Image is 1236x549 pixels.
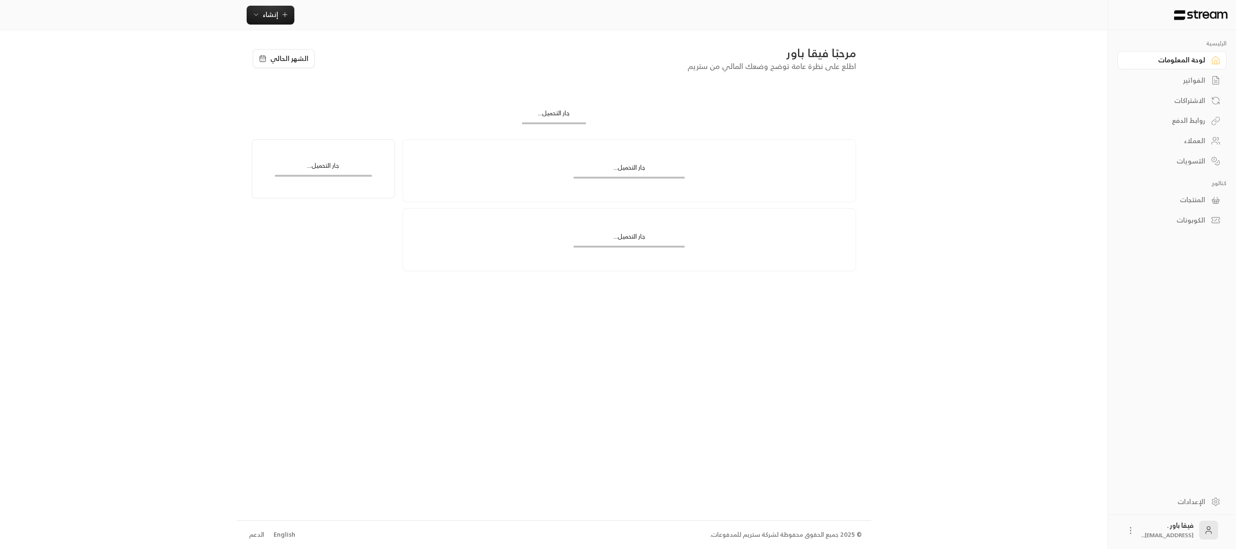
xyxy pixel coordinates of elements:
[1117,211,1227,230] a: الكوبونات
[1117,152,1227,170] a: التسويات
[1129,116,1205,125] div: روابط الدفع
[275,161,372,175] div: جار التحميل...
[1117,112,1227,130] a: روابط الدفع
[1117,492,1227,511] a: الإعدادات
[1117,180,1227,187] p: كتالوج
[274,530,295,540] div: English
[1129,195,1205,205] div: المنتجات
[1117,71,1227,90] a: الفواتير
[1141,530,1193,540] span: [EMAIL_ADDRESS]....
[263,9,278,20] span: إنشاء
[1117,132,1227,150] a: العملاء
[522,109,586,122] div: جار التحميل...
[1141,521,1193,540] div: فيقا باور .
[574,163,685,177] div: جار التحميل...
[687,60,856,73] span: اطلع على نظرة عامة توضح وضعك المالي من ستريم
[1117,191,1227,209] a: المنتجات
[1129,215,1205,225] div: الكوبونات
[1129,497,1205,506] div: الإعدادات
[1173,10,1228,20] img: Logo
[1129,76,1205,85] div: الفواتير
[253,49,315,68] button: الشهر الحالي
[247,6,294,25] button: إنشاء
[325,45,856,60] div: مرحبًا فيقا باور
[1129,55,1205,65] div: لوحة المعلومات
[1129,96,1205,105] div: الاشتراكات
[1117,51,1227,69] a: لوحة المعلومات
[574,232,685,246] div: جار التحميل...
[1129,156,1205,166] div: التسويات
[246,526,267,543] a: الدعم
[1129,136,1205,146] div: العملاء
[710,530,862,540] div: © 2025 جميع الحقوق محفوظة لشركة ستريم للمدفوعات.
[1117,91,1227,110] a: الاشتراكات
[1117,40,1227,47] p: الرئيسية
